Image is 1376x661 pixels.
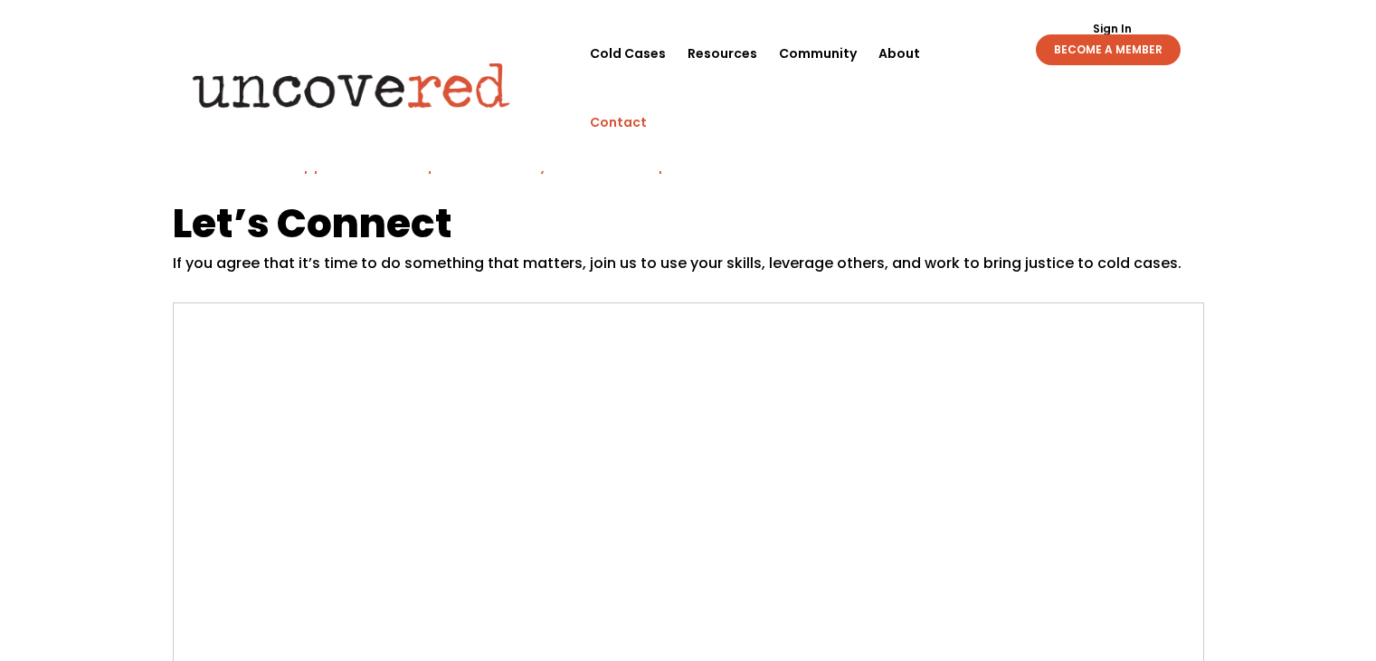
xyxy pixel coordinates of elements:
a: Community [779,19,857,88]
a: Resources [688,19,757,88]
a: Contact [590,88,647,157]
a: Cold Cases [590,19,666,88]
a: BECOME A MEMBER [1036,34,1181,65]
img: Uncovered logo [177,50,526,120]
a: About [878,19,920,88]
a: Sign In [1083,24,1142,34]
h1: Let’s Connect [173,203,1204,253]
p: If you agree that it’s time to do something that matters, join us to use your skills, leverage ot... [173,253,1204,274]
